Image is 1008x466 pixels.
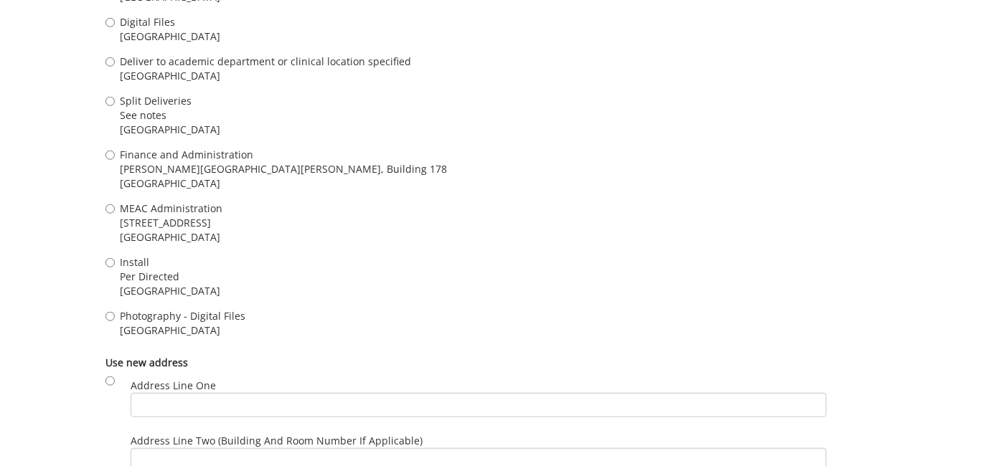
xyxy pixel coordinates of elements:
[105,151,115,160] input: Finance and Administration [PERSON_NAME][GEOGRAPHIC_DATA][PERSON_NAME], Building 178 [GEOGRAPHIC_...
[120,108,220,123] span: See notes
[105,57,115,67] input: Deliver to academic department or clinical location specified [GEOGRAPHIC_DATA]
[105,356,188,369] b: Use new address
[105,312,115,321] input: Photography - Digital Files [GEOGRAPHIC_DATA]
[120,15,220,29] span: Digital Files
[120,29,220,44] span: [GEOGRAPHIC_DATA]
[120,216,222,230] span: [STREET_ADDRESS]
[120,230,222,244] span: [GEOGRAPHIC_DATA]
[120,162,447,176] span: [PERSON_NAME][GEOGRAPHIC_DATA][PERSON_NAME], Building 178
[120,123,220,137] span: [GEOGRAPHIC_DATA]
[120,309,245,323] span: Photography - Digital Files
[105,18,115,27] input: Digital Files [GEOGRAPHIC_DATA]
[120,94,220,108] span: Split Deliveries
[120,323,245,338] span: [GEOGRAPHIC_DATA]
[120,176,447,191] span: [GEOGRAPHIC_DATA]
[120,54,411,69] span: Deliver to academic department or clinical location specified
[120,255,220,270] span: Install
[120,201,222,216] span: MEAC Administration
[105,97,115,106] input: Split Deliveries See notes [GEOGRAPHIC_DATA]
[120,148,447,162] span: Finance and Administration
[131,379,826,417] label: Address Line One
[120,69,411,83] span: [GEOGRAPHIC_DATA]
[105,204,115,214] input: MEAC Administration [STREET_ADDRESS] [GEOGRAPHIC_DATA]
[120,284,220,298] span: [GEOGRAPHIC_DATA]
[120,270,220,284] span: Per Directed
[105,258,115,267] input: Install Per Directed [GEOGRAPHIC_DATA]
[131,393,826,417] input: Address Line One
